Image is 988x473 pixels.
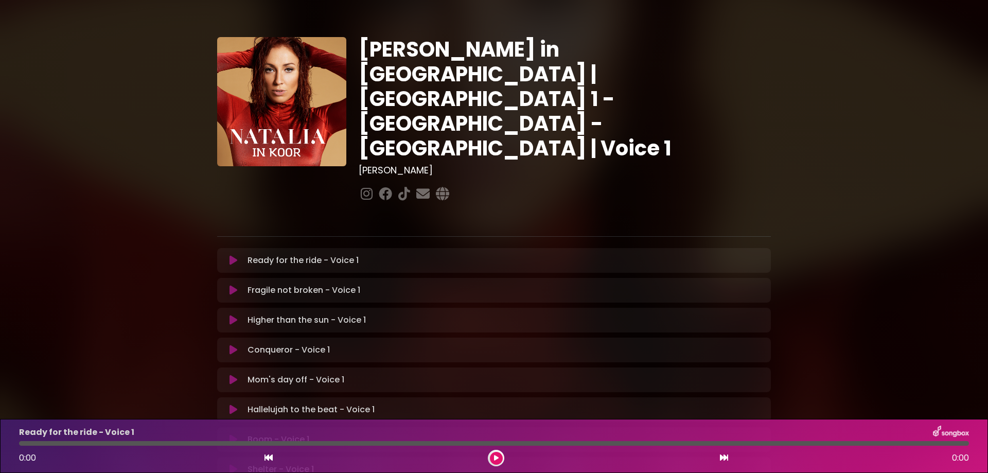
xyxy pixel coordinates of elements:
h1: [PERSON_NAME] in [GEOGRAPHIC_DATA] | [GEOGRAPHIC_DATA] 1 - [GEOGRAPHIC_DATA] - [GEOGRAPHIC_DATA] ... [359,37,771,161]
h3: [PERSON_NAME] [359,165,771,176]
img: YTVS25JmS9CLUqXqkEhs [217,37,346,166]
p: Conqueror - Voice 1 [248,344,330,356]
p: Ready for the ride - Voice 1 [248,254,359,267]
p: Fragile not broken - Voice 1 [248,284,360,296]
p: Ready for the ride - Voice 1 [19,426,134,439]
p: Hallelujah to the beat - Voice 1 [248,404,375,416]
img: songbox-logo-white.png [933,426,969,439]
p: Mom's day off - Voice 1 [248,374,344,386]
span: 0:00 [19,452,36,464]
span: 0:00 [952,452,969,464]
p: Higher than the sun - Voice 1 [248,314,366,326]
